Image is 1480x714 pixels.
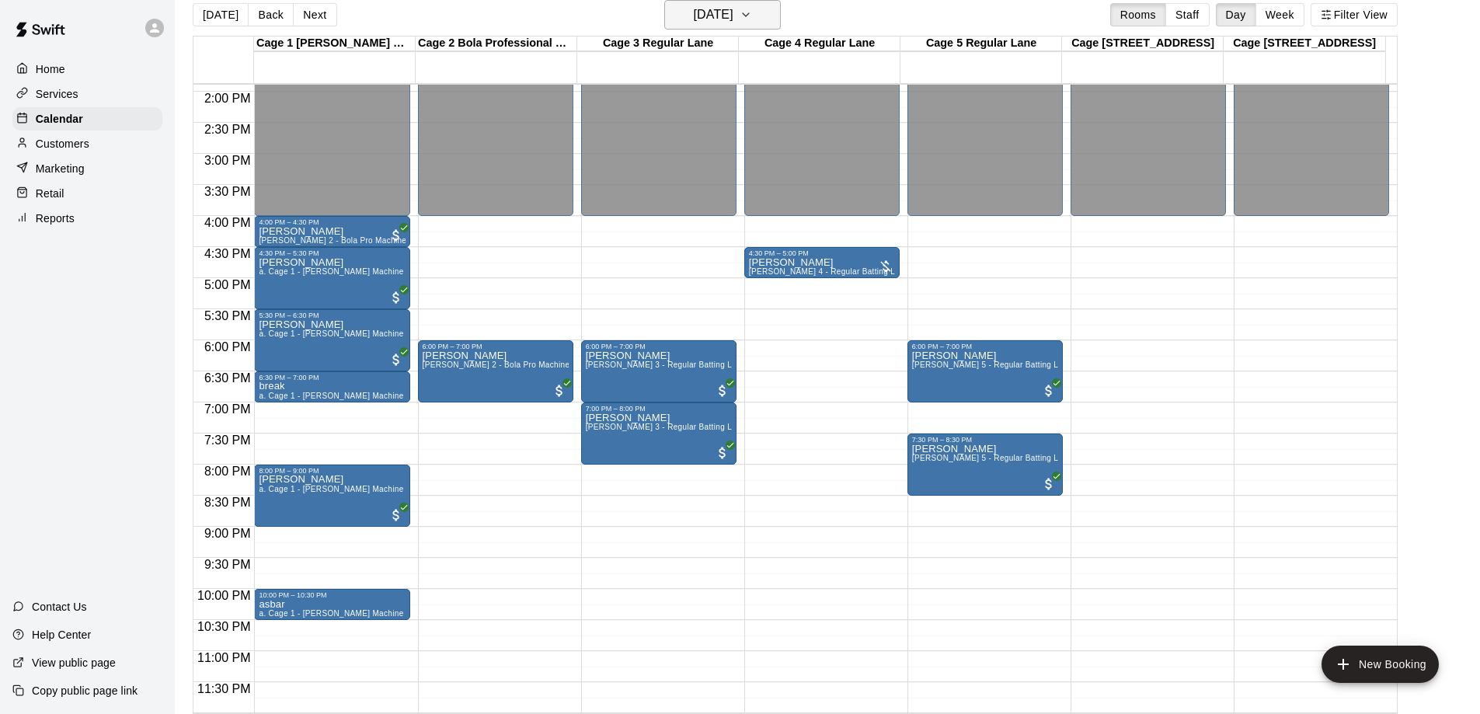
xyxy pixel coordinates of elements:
div: Cage 2 Bola Professional Machine [416,37,577,51]
span: All customers have paid [388,290,404,305]
button: add [1322,646,1439,683]
button: Filter View [1311,3,1398,26]
span: 9:00 PM [200,527,255,540]
a: Services [12,82,162,106]
a: Home [12,57,162,81]
div: 6:00 PM – 7:00 PM: Gurdip Saluja [581,340,737,402]
span: [PERSON_NAME] 3 - Regular Batting Lane [586,423,746,431]
button: Week [1255,3,1304,26]
span: 2:00 PM [200,92,255,105]
div: 4:00 PM – 4:30 PM: Khalid Irfan [254,216,409,247]
a: Retail [12,182,162,205]
span: 5:00 PM [200,278,255,291]
span: [PERSON_NAME] 3 - Regular Batting Lane [586,360,746,369]
p: Marketing [36,161,85,176]
p: Customers [36,136,89,152]
p: View public page [32,655,116,670]
span: [PERSON_NAME] 5 - Regular Batting Lane [912,454,1072,462]
p: Services [36,86,78,102]
span: a. Cage 1 - [PERSON_NAME] Machine [259,267,403,276]
span: a. Cage 1 - [PERSON_NAME] Machine [259,485,403,493]
div: 6:00 PM – 7:00 PM: Sudev Pillai [418,340,573,402]
p: Calendar [36,111,83,127]
div: 4:00 PM – 4:30 PM [259,218,405,226]
span: a. Cage 1 - [PERSON_NAME] Machine [259,609,403,618]
span: 6:30 PM [200,371,255,385]
div: 6:00 PM – 7:00 PM: Akshath Majumder [907,340,1063,402]
span: [PERSON_NAME] 4 - Regular Batting Lane [749,267,909,276]
span: 11:00 PM [193,651,254,664]
span: All customers have paid [1041,476,1057,492]
span: 4:30 PM [200,247,255,260]
span: 5:30 PM [200,309,255,322]
span: 6:00 PM [200,340,255,354]
span: All customers have paid [552,383,567,399]
button: Day [1216,3,1256,26]
span: 2:30 PM [200,123,255,136]
div: 5:30 PM – 6:30 PM: Bhaskar Saripella [254,309,409,371]
div: 7:00 PM – 8:00 PM [586,405,732,413]
a: Reports [12,207,162,230]
span: All customers have paid [388,507,404,523]
h6: [DATE] [694,4,733,26]
span: [PERSON_NAME] 2 - Bola Pro Machine Lane [423,360,590,369]
span: a. Cage 1 - [PERSON_NAME] Machine [259,329,403,338]
span: 11:30 PM [193,682,254,695]
div: 6:30 PM – 7:00 PM: break [254,371,409,402]
span: All customers have paid [1041,383,1057,399]
span: 9:30 PM [200,558,255,571]
button: Rooms [1110,3,1166,26]
button: Next [293,3,336,26]
div: 4:30 PM – 5:00 PM: khalid [744,247,900,278]
p: Home [36,61,65,77]
button: Back [248,3,294,26]
span: 3:00 PM [200,154,255,167]
div: 5:30 PM – 6:30 PM [259,312,405,319]
button: Staff [1165,3,1210,26]
span: All customers have paid [715,383,730,399]
a: Calendar [12,107,162,131]
div: 10:00 PM – 10:30 PM: asbar [254,589,409,620]
span: 8:00 PM [200,465,255,478]
p: Retail [36,186,64,201]
div: Cage [STREET_ADDRESS] [1224,37,1385,51]
span: 7:30 PM [200,434,255,447]
span: 3:30 PM [200,185,255,198]
a: Customers [12,132,162,155]
a: Marketing [12,157,162,180]
button: [DATE] [193,3,249,26]
span: All customers have paid [715,445,730,461]
div: Cage 3 Regular Lane [577,37,739,51]
div: Cage 1 [PERSON_NAME] Machine [254,37,416,51]
span: 10:00 PM [193,589,254,602]
div: 4:30 PM – 5:30 PM [259,249,405,257]
span: [PERSON_NAME] 5 - Regular Batting Lane [912,360,1072,369]
div: Cage 5 Regular Lane [900,37,1062,51]
div: 7:00 PM – 8:00 PM: Gurdip Saluja [581,402,737,465]
span: 10:30 PM [193,620,254,633]
div: Cage 4 Regular Lane [739,37,900,51]
span: 7:00 PM [200,402,255,416]
span: All customers have paid [388,228,404,243]
span: 8:30 PM [200,496,255,509]
p: Help Center [32,627,91,643]
div: 6:30 PM – 7:00 PM [259,374,405,381]
span: All customers have paid [388,352,404,367]
span: a. Cage 1 - [PERSON_NAME] Machine [259,392,403,400]
p: Copy public page link [32,683,138,698]
div: 4:30 PM – 5:00 PM [749,249,895,257]
div: 8:00 PM – 9:00 PM: Ajay Bhora [254,465,409,527]
div: 10:00 PM – 10:30 PM [259,591,405,599]
p: Reports [36,211,75,226]
div: 7:30 PM – 8:30 PM [912,436,1058,444]
div: 4:30 PM – 5:30 PM: Raheel K [254,247,409,309]
div: 6:00 PM – 7:00 PM [586,343,732,350]
span: 4:00 PM [200,216,255,229]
